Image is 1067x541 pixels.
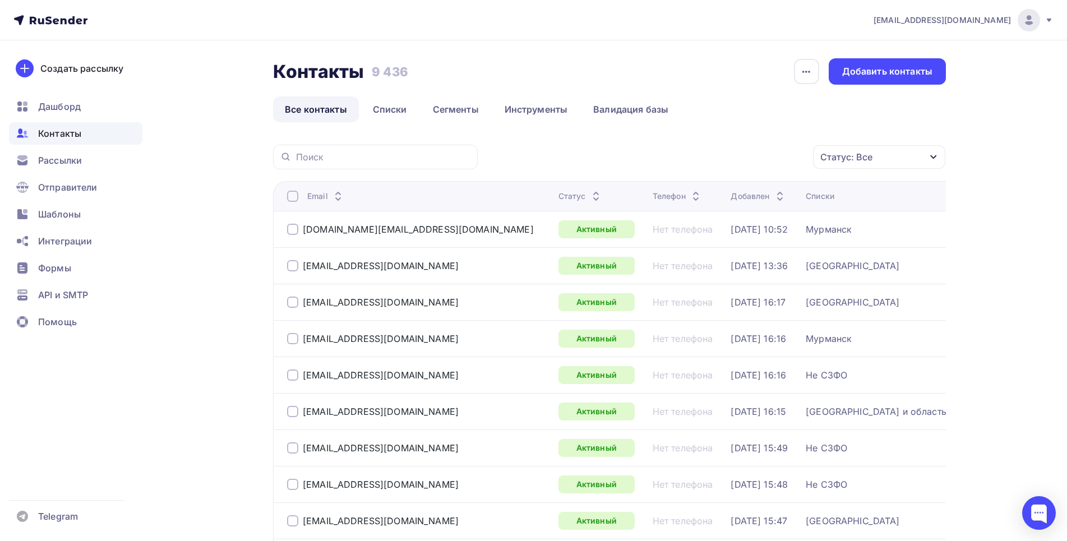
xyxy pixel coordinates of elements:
[731,191,786,202] div: Добавлен
[558,191,603,202] div: Статус
[303,224,534,235] a: [DOMAIN_NAME][EMAIL_ADDRESS][DOMAIN_NAME]
[558,475,635,493] a: Активный
[731,406,786,417] div: [DATE] 16:15
[731,224,788,235] a: [DATE] 10:52
[361,96,419,122] a: Списки
[653,224,713,235] a: Нет телефона
[731,442,788,454] div: [DATE] 15:49
[38,288,88,302] span: API и SMTP
[558,512,635,530] div: Активный
[38,510,78,523] span: Telegram
[653,479,713,490] a: Нет телефона
[812,145,946,169] button: Статус: Все
[38,100,81,113] span: Дашборд
[653,369,713,381] a: Нет телефона
[653,191,703,202] div: Телефон
[731,515,787,526] a: [DATE] 15:47
[303,515,459,526] a: [EMAIL_ADDRESS][DOMAIN_NAME]
[40,62,123,75] div: Создать рассылку
[806,515,899,526] a: [GEOGRAPHIC_DATA]
[558,366,635,384] a: Активный
[806,369,847,381] a: Не СЗФО
[303,369,459,381] a: [EMAIL_ADDRESS][DOMAIN_NAME]
[558,403,635,420] div: Активный
[38,315,77,329] span: Помощь
[303,297,459,308] a: [EMAIL_ADDRESS][DOMAIN_NAME]
[9,149,142,172] a: Рассылки
[806,442,847,454] a: Не СЗФО
[806,333,852,344] a: Мурманск
[558,330,635,348] a: Активный
[273,61,364,83] h2: Контакты
[731,297,786,308] a: [DATE] 16:17
[558,439,635,457] a: Активный
[820,150,872,164] div: Статус: Все
[421,96,491,122] a: Сегменты
[653,297,713,308] a: Нет телефона
[38,207,81,221] span: Шаблоны
[303,333,459,344] a: [EMAIL_ADDRESS][DOMAIN_NAME]
[806,191,834,202] div: Списки
[303,406,459,417] a: [EMAIL_ADDRESS][DOMAIN_NAME]
[653,333,713,344] a: Нет телефона
[303,260,459,271] div: [EMAIL_ADDRESS][DOMAIN_NAME]
[653,515,713,526] a: Нет телефона
[9,176,142,198] a: Отправители
[731,260,788,271] a: [DATE] 13:36
[38,234,92,248] span: Интеграции
[653,442,713,454] a: Нет телефона
[38,181,98,194] span: Отправители
[731,479,788,490] a: [DATE] 15:48
[653,406,713,417] a: Нет телефона
[806,297,899,308] div: [GEOGRAPHIC_DATA]
[9,122,142,145] a: Контакты
[558,257,635,275] a: Активный
[731,333,786,344] a: [DATE] 16:16
[38,261,71,275] span: Формы
[653,260,713,271] a: Нет телефона
[806,224,852,235] a: Мурманск
[296,151,471,163] input: Поиск
[806,479,847,490] a: Не СЗФО
[731,369,786,381] div: [DATE] 16:16
[874,9,1054,31] a: [EMAIL_ADDRESS][DOMAIN_NAME]
[581,96,680,122] a: Валидация базы
[38,127,81,140] span: Контакты
[9,203,142,225] a: Шаблоны
[9,95,142,118] a: Дашборд
[303,479,459,490] a: [EMAIL_ADDRESS][DOMAIN_NAME]
[558,293,635,311] a: Активный
[303,442,459,454] a: [EMAIL_ADDRESS][DOMAIN_NAME]
[9,257,142,279] a: Формы
[558,220,635,238] a: Активный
